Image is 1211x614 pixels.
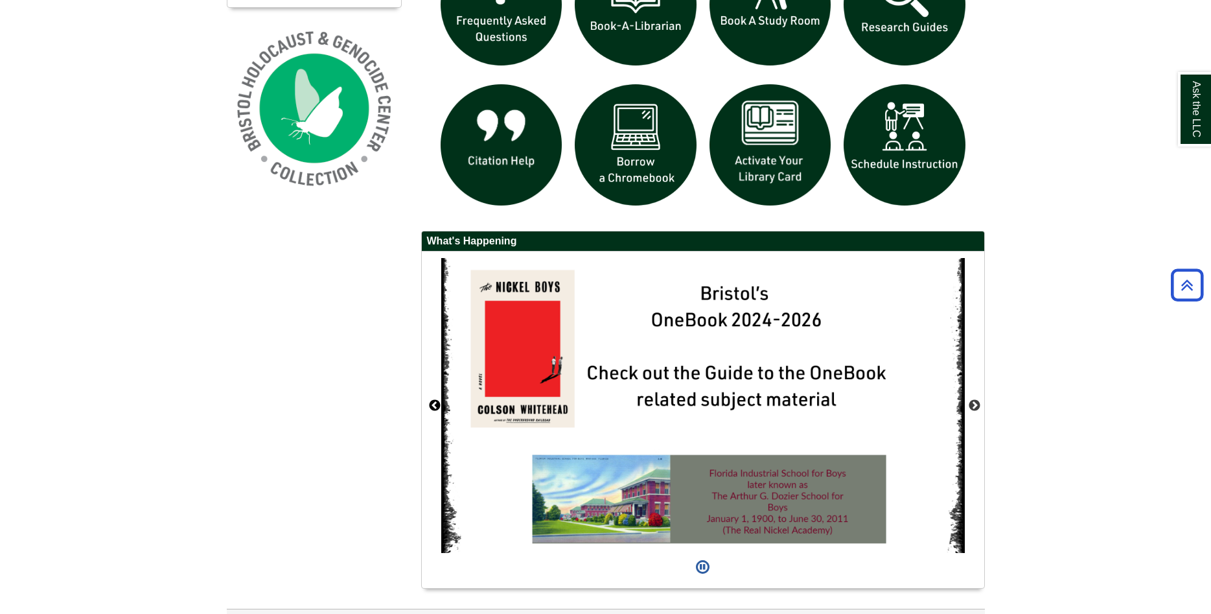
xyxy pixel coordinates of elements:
button: Previous [428,399,441,412]
button: Pause [692,553,713,582]
img: citation help icon links to citation help guide page [434,78,569,213]
img: Borrow a chromebook icon links to the borrow a chromebook web page [568,78,703,213]
img: Holocaust and Genocide Collection [227,21,402,196]
div: This box contains rotating images [441,258,965,553]
h2: What's Happening [422,231,984,252]
img: For faculty. Schedule Library Instruction icon links to form. [837,78,972,213]
a: Back to Top [1166,276,1208,294]
img: The Nickel Boys OneBook [441,258,965,553]
img: activate Library Card icon links to form to activate student ID into library card [703,78,838,213]
button: Next [968,399,981,412]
